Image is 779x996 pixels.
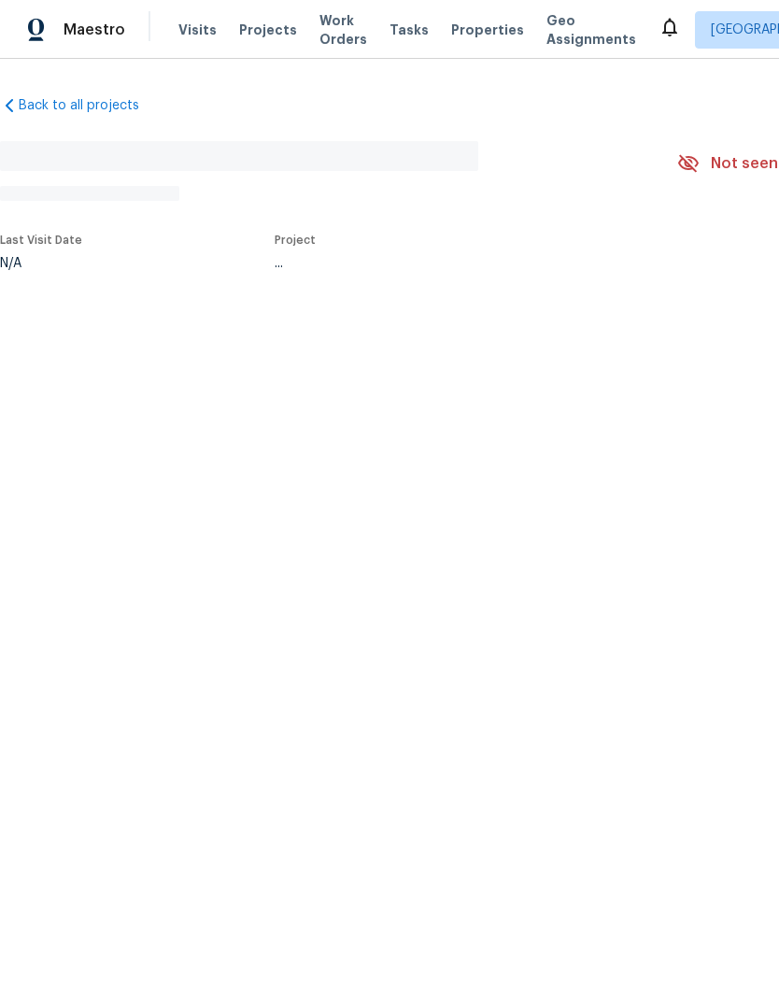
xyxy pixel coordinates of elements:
[451,21,524,39] span: Properties
[546,11,636,49] span: Geo Assignments
[239,21,297,39] span: Projects
[389,23,429,36] span: Tasks
[178,21,217,39] span: Visits
[275,235,316,246] span: Project
[64,21,125,39] span: Maestro
[319,11,367,49] span: Work Orders
[275,257,633,270] div: ...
